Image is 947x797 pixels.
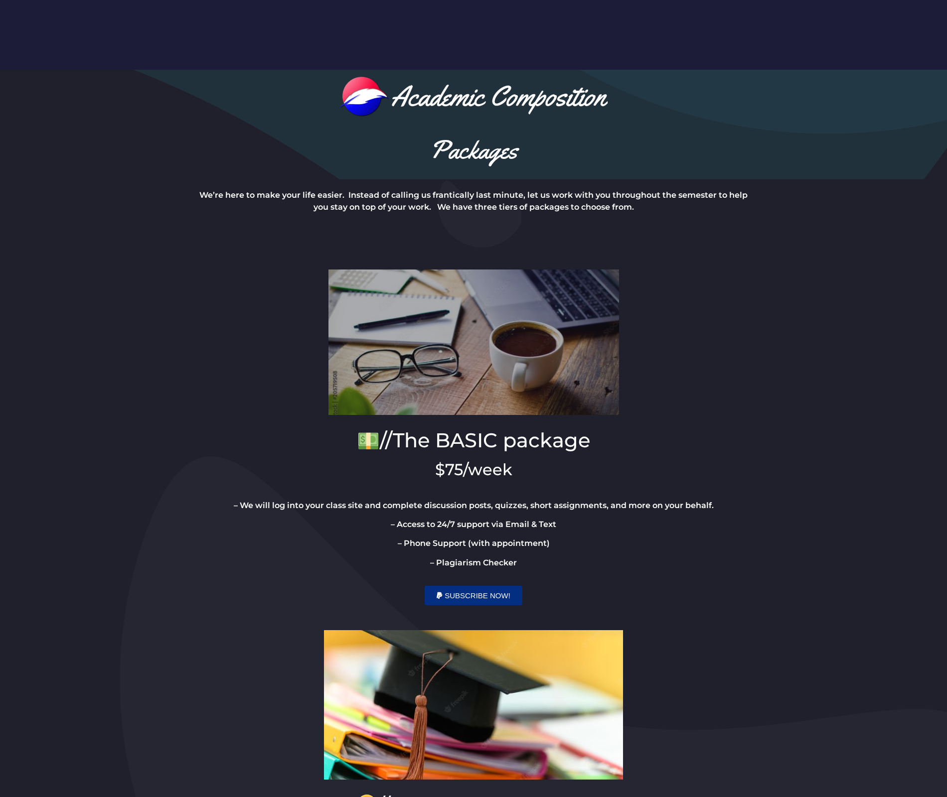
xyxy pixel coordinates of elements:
[199,428,748,452] h1: The BASIC package
[199,537,748,549] p: – Phone Support (with appointment)
[199,557,748,569] p: – Plagiarism Checker
[358,429,378,449] img: 💵
[357,428,393,452] span: //
[199,519,748,531] p: – Access to 24/7 support via Email & Text
[324,630,623,780] img: black-graduation-cap-placed-file-folder-desk_43157-2134
[199,500,748,512] p: – We will log into your class site and complete discussion posts, quizzes, short assignments, and...
[425,586,522,605] button: SUBSCRIBE NOW!
[328,269,619,415] img: 1000_F_205719508_BzYP1ZwYtMaAUQheOwQrn5IQYI4yhvQi
[199,189,748,213] p: We’re here to make your life easier. Instead of calling us frantically last minute, let us work w...
[445,592,510,599] span: SUBSCRIBE NOW!
[199,460,748,479] h2: $75/week
[430,134,518,165] span: Packages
